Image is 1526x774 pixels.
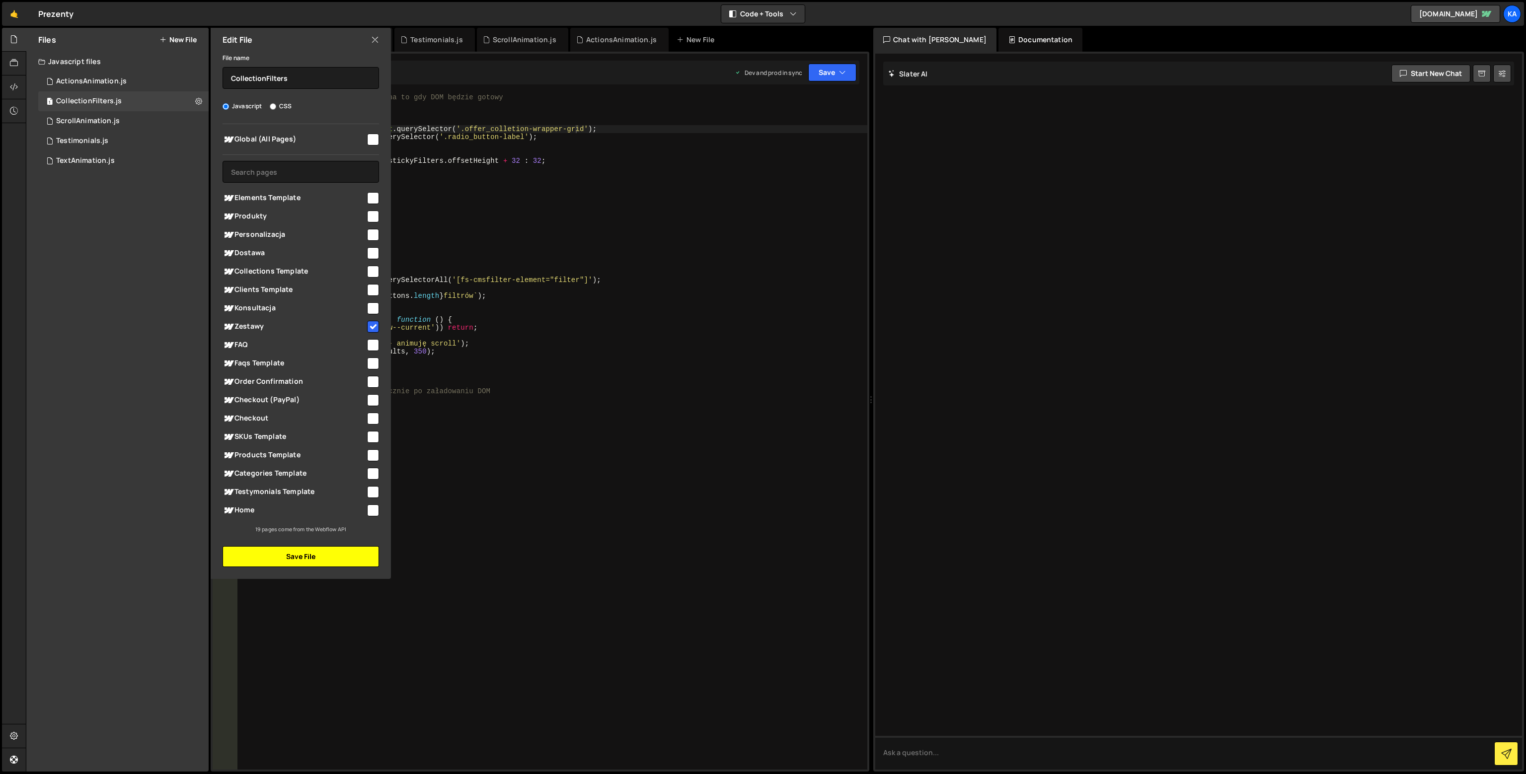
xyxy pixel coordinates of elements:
[493,35,556,45] div: ScrollAnimation.js
[47,98,53,106] span: 1
[223,468,366,480] span: Categories Template
[888,69,928,78] h2: Slater AI
[873,28,996,52] div: Chat with [PERSON_NAME]
[223,376,366,388] span: Order Confirmation
[223,284,366,296] span: Clients Template
[223,394,366,406] span: Checkout (PayPal)
[223,103,229,110] input: Javascript
[56,117,120,126] div: ScrollAnimation.js
[223,431,366,443] span: SKUs Template
[223,486,366,498] span: Testymonials Template
[223,504,366,516] span: Home
[223,321,366,333] span: Zestawy
[223,53,249,63] label: File name
[56,77,127,86] div: ActionsAnimation.js
[38,91,209,111] div: 16268/45703.js
[38,131,209,151] div: 16268/43876.js
[56,97,122,106] div: CollectionFilters.js
[56,137,108,145] div: Testimonials.js
[38,151,209,171] div: 16268/43879.js
[2,2,26,26] a: 🤙
[223,546,379,567] button: Save File
[223,266,366,278] span: Collections Template
[223,101,262,111] label: Javascript
[1391,65,1470,82] button: Start new chat
[223,449,366,461] span: Products Template
[26,52,209,71] div: Javascript files
[677,35,718,45] div: New File
[721,5,805,23] button: Code + Tools
[223,134,366,145] span: Global (All Pages)
[586,35,657,45] div: ActionsAnimation.js
[223,67,379,89] input: Name
[735,69,802,77] div: Dev and prod in sync
[159,36,197,44] button: New File
[270,101,292,111] label: CSS
[1503,5,1521,23] a: Ka
[38,71,209,91] div: 16268/43877.js
[223,339,366,351] span: FAQ
[38,8,74,20] div: Prezenty
[410,35,462,45] div: Testimonials.js
[223,34,252,45] h2: Edit File
[38,111,209,131] div: 16268/43878.js
[223,302,366,314] span: Konsultacja
[223,247,366,259] span: Dostawa
[223,192,366,204] span: Elements Template
[255,526,346,533] small: 19 pages come from the Webflow API
[223,161,379,183] input: Search pages
[1411,5,1500,23] a: [DOMAIN_NAME]
[38,34,56,45] h2: Files
[808,64,856,81] button: Save
[56,156,115,165] div: TextAnimation.js
[223,229,366,241] span: Personalizacja
[270,103,276,110] input: CSS
[998,28,1082,52] div: Documentation
[223,413,366,424] span: Checkout
[223,211,366,222] span: Produkty
[223,357,366,369] span: Faqs Template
